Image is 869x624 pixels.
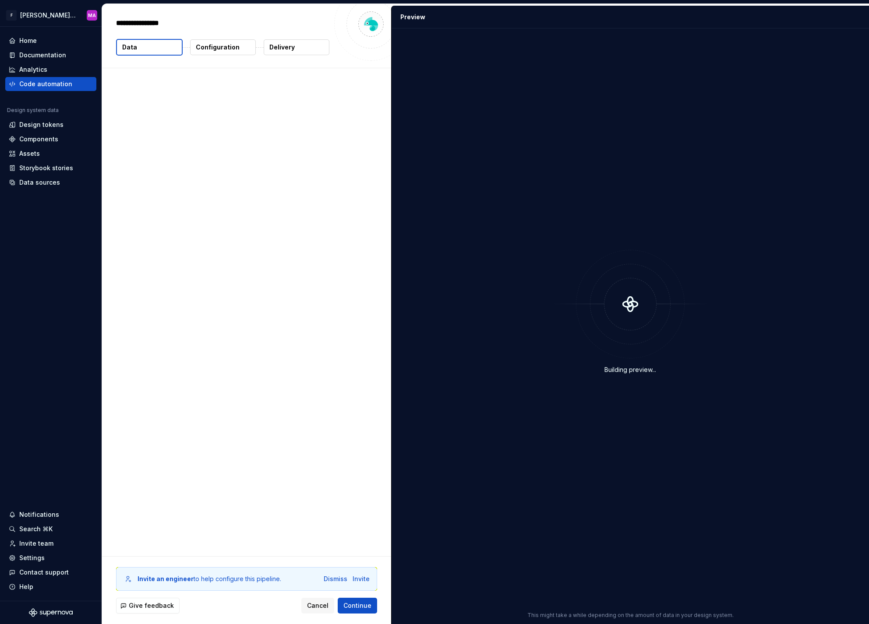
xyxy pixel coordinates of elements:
div: Storybook stories [19,164,73,172]
div: MA [88,12,96,19]
div: Code automation [19,80,72,88]
button: Give feedback [116,598,180,613]
div: Settings [19,554,45,562]
button: Contact support [5,565,96,579]
a: Data sources [5,175,96,189]
button: Notifications [5,508,96,522]
button: F[PERSON_NAME] UIMA [2,6,100,25]
button: Help [5,580,96,594]
div: Home [19,36,37,45]
div: Search ⌘K [19,525,53,533]
button: Data [116,39,183,56]
a: Assets [5,147,96,161]
div: Design tokens [19,120,64,129]
div: Invite team [19,539,53,548]
div: Analytics [19,65,47,74]
div: Building preview... [604,365,656,374]
div: Data sources [19,178,60,187]
div: Preview [400,13,425,21]
button: Dismiss [324,575,347,583]
div: Notifications [19,510,59,519]
div: Components [19,135,58,144]
button: Continue [338,598,377,613]
span: Cancel [307,601,329,610]
span: Give feedback [129,601,174,610]
a: Invite team [5,536,96,550]
div: Assets [19,149,40,158]
span: Continue [343,601,371,610]
div: Documentation [19,51,66,60]
p: This might take a while depending on the amount of data in your design system. [527,612,734,619]
div: Contact support [19,568,69,577]
a: Home [5,34,96,48]
a: Design tokens [5,118,96,132]
a: Storybook stories [5,161,96,175]
button: Invite [353,575,370,583]
b: Invite an engineer [138,575,194,582]
div: [PERSON_NAME] UI [20,11,76,20]
p: Data [122,43,137,52]
div: Help [19,582,33,591]
a: Documentation [5,48,96,62]
svg: Supernova Logo [29,608,73,617]
button: Cancel [301,598,334,613]
div: F [6,10,17,21]
div: to help configure this pipeline. [138,575,281,583]
a: Analytics [5,63,96,77]
a: Components [5,132,96,146]
p: Configuration [196,43,240,52]
button: Search ⌘K [5,522,96,536]
p: Delivery [269,43,295,52]
div: Design system data [7,107,59,114]
button: Configuration [190,39,256,55]
a: Code automation [5,77,96,91]
button: Delivery [264,39,329,55]
a: Settings [5,551,96,565]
